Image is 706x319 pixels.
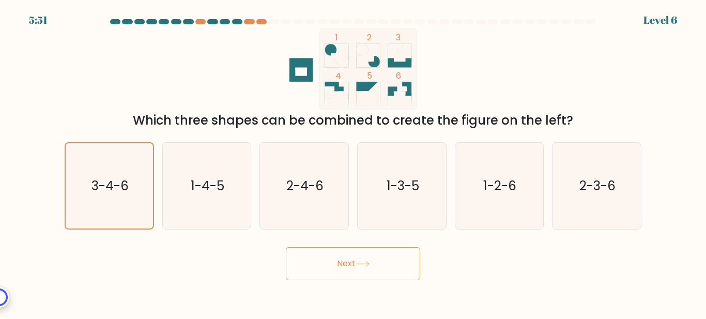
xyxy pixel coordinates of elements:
[396,32,401,43] tspan: 3
[335,32,338,43] tspan: 1
[579,177,616,195] text: 2-3-6
[367,32,372,43] tspan: 2
[396,70,401,82] tspan: 6
[71,111,635,130] div: Which three shapes can be combined to create the figure on the left?
[286,247,420,280] button: Next
[484,177,517,195] text: 1-2-6
[335,70,341,82] tspan: 4
[386,177,419,195] text: 1-3-5
[91,177,129,195] text: 3-4-6
[29,12,48,28] div: 5:51
[643,12,677,28] div: Level 6
[286,177,324,195] text: 2-4-6
[191,177,224,195] text: 1-4-5
[367,70,372,82] tspan: 5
